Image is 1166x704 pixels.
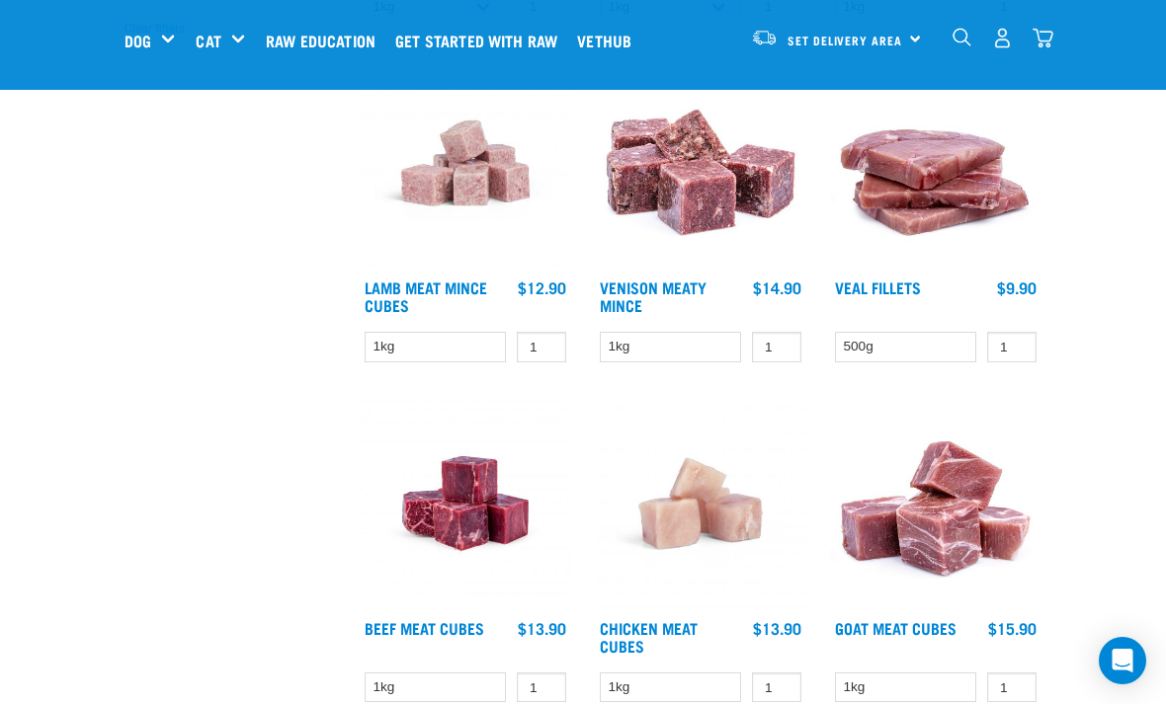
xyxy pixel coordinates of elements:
input: 1 [987,332,1037,362]
img: user.png [992,28,1013,48]
img: Lamb Meat Mince [360,57,571,269]
img: home-icon@2x.png [1033,28,1053,48]
input: 1 [517,332,566,362]
img: home-icon-1@2x.png [953,28,971,46]
a: Get started with Raw [390,1,572,80]
a: Venison Meaty Mince [600,282,707,309]
a: Chicken Meat Cubes [600,623,698,650]
div: $12.90 [518,278,566,296]
a: Goat Meat Cubes [835,623,957,632]
input: 1 [752,672,801,703]
div: $13.90 [518,619,566,637]
div: $14.90 [753,278,801,296]
a: Lamb Meat Mince Cubes [365,282,487,309]
a: Cat [196,29,220,52]
img: 1117 Venison Meat Mince 01 [595,57,806,269]
a: Beef Meat Cubes [365,623,484,632]
img: van-moving.png [751,29,778,46]
div: $15.90 [988,619,1037,637]
img: Chicken meat [595,398,806,609]
input: 1 [517,672,566,703]
span: Set Delivery Area [788,37,902,43]
img: 1184 Wild Goat Meat Cubes Boneless 01 [830,398,1041,609]
input: 1 [987,672,1037,703]
a: Vethub [572,1,646,80]
img: Stack Of Raw Veal Fillets [830,57,1041,269]
a: Dog [125,29,151,52]
a: Raw Education [261,1,390,80]
a: Veal Fillets [835,282,921,291]
div: Open Intercom Messenger [1099,637,1146,684]
div: $9.90 [997,278,1037,296]
input: 1 [752,332,801,362]
img: Beef Meat Cubes 1669 [360,398,571,609]
div: $13.90 [753,619,801,637]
